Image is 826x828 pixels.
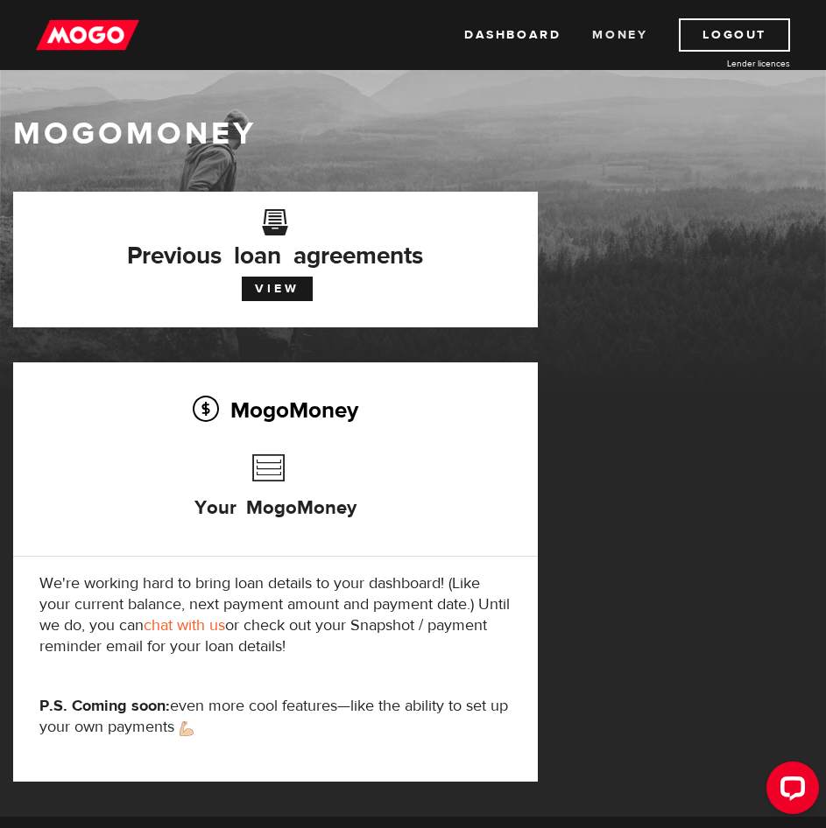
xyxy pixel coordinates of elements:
h3: Previous loan agreements [39,221,512,264]
p: We're working hard to bring loan details to your dashboard! (Like your current balance, next paym... [39,573,512,657]
a: chat with us [144,615,225,635]
h3: Your MogoMoney [194,446,357,545]
a: Dashboard [464,18,561,52]
a: View [242,277,313,301]
img: strong arm emoji [180,721,194,736]
img: mogo_logo-11ee424be714fa7cbb0f0f49df9e16ec.png [36,18,139,52]
h2: MogoMoney [39,391,512,428]
p: even more cool features—like the ability to set up your own payments [39,696,512,738]
a: Money [592,18,647,52]
a: Lender licences [659,57,790,70]
iframe: LiveChat chat widget [752,754,826,828]
h1: MogoMoney [13,116,813,152]
a: Logout [679,18,790,52]
strong: P.S. Coming soon: [39,696,170,716]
